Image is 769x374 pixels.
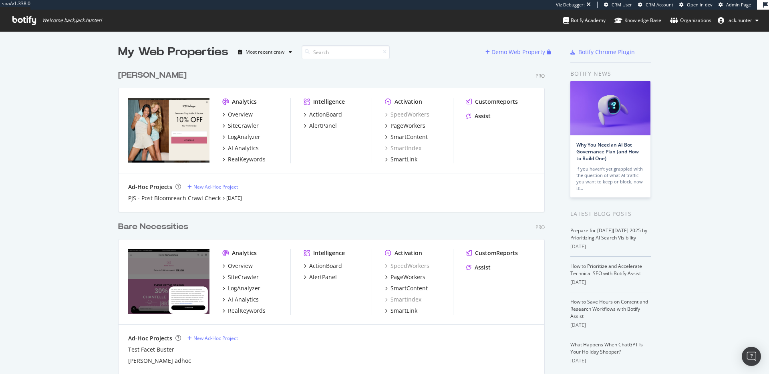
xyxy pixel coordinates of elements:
div: New Ad-Hoc Project [193,335,238,342]
a: PageWorkers [385,122,425,130]
div: Intelligence [313,249,345,257]
div: [DATE] [570,322,651,329]
a: New Ad-Hoc Project [187,335,238,342]
div: [PERSON_NAME] [118,70,187,81]
input: Search [302,45,390,59]
div: Latest Blog Posts [570,209,651,218]
div: My Web Properties [118,44,228,60]
div: SmartLink [391,155,417,163]
span: Admin Page [726,2,751,8]
a: PageWorkers [385,273,425,281]
div: SmartContent [391,133,428,141]
a: SiteCrawler [222,273,259,281]
a: Assist [466,263,491,271]
a: CustomReports [466,98,518,106]
div: Activation [395,98,422,106]
a: New Ad-Hoc Project [187,183,238,190]
a: SmartContent [385,284,428,292]
div: [DATE] [570,357,651,364]
a: [PERSON_NAME] adhoc [128,357,191,365]
div: RealKeywords [228,155,266,163]
a: AI Analytics [222,144,259,152]
span: Open in dev [687,2,713,8]
div: grid [118,60,551,374]
a: Assist [466,112,491,120]
span: CRM User [612,2,632,8]
a: SmartIndex [385,296,421,304]
a: Botify Academy [563,10,606,31]
div: Botify news [570,69,651,78]
a: SpeedWorkers [385,262,429,270]
div: AlertPanel [309,122,337,130]
a: CRM Account [638,2,673,8]
span: Welcome back, jack.hunter ! [42,17,102,24]
a: Demo Web Property [485,48,547,55]
a: Open in dev [679,2,713,8]
span: CRM Account [646,2,673,8]
a: CustomReports [466,249,518,257]
div: Botify Chrome Plugin [578,48,635,56]
div: [DATE] [570,279,651,286]
div: Intelligence [313,98,345,106]
a: AlertPanel [304,273,337,281]
div: CustomReports [475,249,518,257]
div: Open Intercom Messenger [742,347,761,366]
img: www.pjsalvage.com [128,98,209,163]
div: SmartLink [391,307,417,315]
div: PageWorkers [391,122,425,130]
div: ActionBoard [309,111,342,119]
div: Assist [475,112,491,120]
a: SmartContent [385,133,428,141]
div: Overview [228,262,253,270]
div: SmartContent [391,284,428,292]
div: AI Analytics [228,144,259,152]
a: SmartLink [385,307,417,315]
a: RealKeywords [222,155,266,163]
div: RealKeywords [228,307,266,315]
a: SmartIndex [385,144,421,152]
div: Pro [535,224,545,231]
a: [PERSON_NAME] [118,70,190,81]
div: [DATE] [570,243,651,250]
a: SiteCrawler [222,122,259,130]
a: ActionBoard [304,262,342,270]
div: Assist [475,263,491,271]
a: RealKeywords [222,307,266,315]
button: Demo Web Property [485,46,547,58]
a: What Happens When ChatGPT Is Your Holiday Shopper? [570,341,643,355]
div: CustomReports [475,98,518,106]
a: Organizations [670,10,711,31]
a: LogAnalyzer [222,133,260,141]
a: Prepare for [DATE][DATE] 2025 by Prioritizing AI Search Visibility [570,227,647,241]
a: Overview [222,111,253,119]
div: Botify Academy [563,16,606,24]
a: Admin Page [719,2,751,8]
div: If you haven’t yet grappled with the question of what AI traffic you want to keep or block, now is… [576,166,644,191]
div: Analytics [232,249,257,257]
div: LogAnalyzer [228,133,260,141]
div: AlertPanel [309,273,337,281]
a: Why You Need an AI Bot Governance Plan (and How to Build One) [576,141,639,162]
a: [DATE] [226,195,242,201]
a: Bare Necessities [118,221,191,233]
a: Knowledge Base [614,10,661,31]
div: PageWorkers [391,273,425,281]
div: Ad-Hoc Projects [128,334,172,342]
div: Most recent crawl [246,50,286,54]
a: Test Facet Buster [128,346,174,354]
a: PJS - Post Bloomreach Crawl Check [128,194,221,202]
a: Overview [222,262,253,270]
a: How to Save Hours on Content and Research Workflows with Botify Assist [570,298,648,320]
div: SpeedWorkers [385,111,429,119]
a: Botify Chrome Plugin [570,48,635,56]
a: SmartLink [385,155,417,163]
div: SiteCrawler [228,273,259,281]
div: AI Analytics [228,296,259,304]
a: AI Analytics [222,296,259,304]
